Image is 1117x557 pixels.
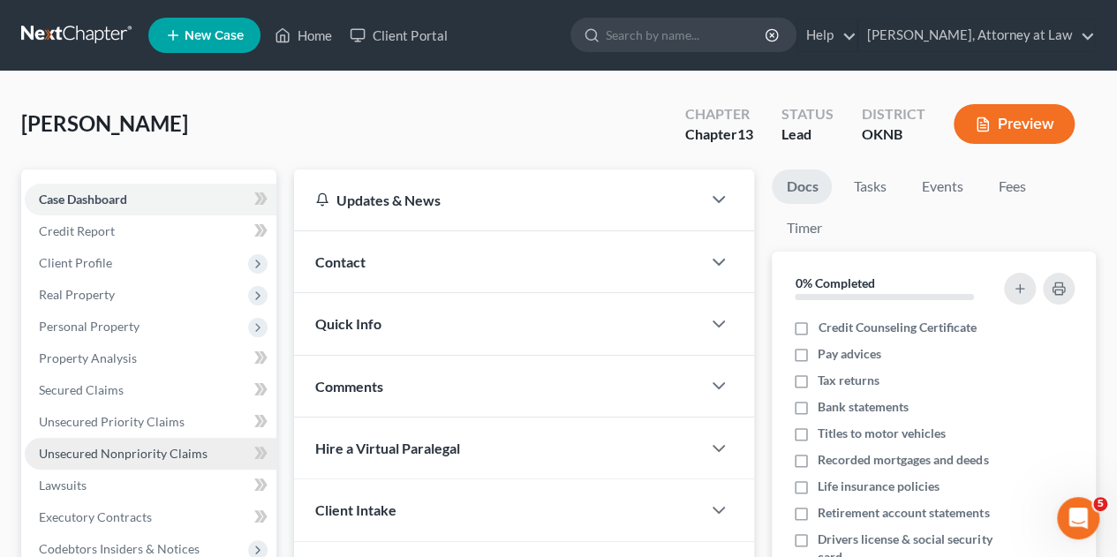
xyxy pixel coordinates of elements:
span: Personal Property [39,319,140,334]
span: Bank statements [818,398,909,416]
span: Unsecured Nonpriority Claims [39,446,208,461]
span: Tax returns [818,372,879,389]
a: Property Analysis [25,342,276,374]
div: Updates & News [315,191,680,209]
a: Case Dashboard [25,184,276,215]
input: Search by name... [606,19,767,51]
span: Lawsuits [39,478,87,493]
span: Property Analysis [39,350,137,365]
span: 5 [1093,497,1107,511]
span: Life insurance policies [818,478,940,495]
span: Case Dashboard [39,192,127,207]
span: Credit Report [39,223,115,238]
strong: 0% Completed [795,275,874,290]
span: Hire a Virtual Paralegal [315,440,460,456]
a: Tasks [839,169,900,204]
div: Chapter [685,104,753,124]
span: Pay advices [818,345,881,363]
span: Comments [315,378,383,395]
span: Quick Info [315,315,381,332]
span: Client Intake [315,501,396,518]
span: Credit Counseling Certificate [818,319,976,336]
a: Client Portal [341,19,456,51]
span: Client Profile [39,255,112,270]
a: Help [797,19,857,51]
span: Codebtors Insiders & Notices [39,541,200,556]
span: Unsecured Priority Claims [39,414,185,429]
span: Secured Claims [39,382,124,397]
a: Docs [772,169,832,204]
div: OKNB [862,124,925,145]
span: Executory Contracts [39,509,152,524]
a: [PERSON_NAME], Attorney at Law [858,19,1095,51]
div: Status [781,104,834,124]
a: Secured Claims [25,374,276,406]
a: Lawsuits [25,470,276,501]
a: Executory Contracts [25,501,276,533]
a: Unsecured Priority Claims [25,406,276,438]
a: Home [266,19,341,51]
span: Titles to motor vehicles [818,425,946,442]
span: [PERSON_NAME] [21,110,188,136]
span: Contact [315,253,366,270]
span: Real Property [39,287,115,302]
span: Retirement account statements [818,504,989,522]
div: Chapter [685,124,753,145]
a: Events [907,169,977,204]
button: Preview [954,104,1075,144]
div: Lead [781,124,834,145]
a: Unsecured Nonpriority Claims [25,438,276,470]
span: Recorded mortgages and deeds [818,451,988,469]
a: Timer [772,211,835,245]
div: District [862,104,925,124]
span: New Case [185,29,244,42]
span: 13 [737,125,753,142]
a: Credit Report [25,215,276,247]
iframe: Intercom live chat [1057,497,1099,539]
a: Fees [984,169,1040,204]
